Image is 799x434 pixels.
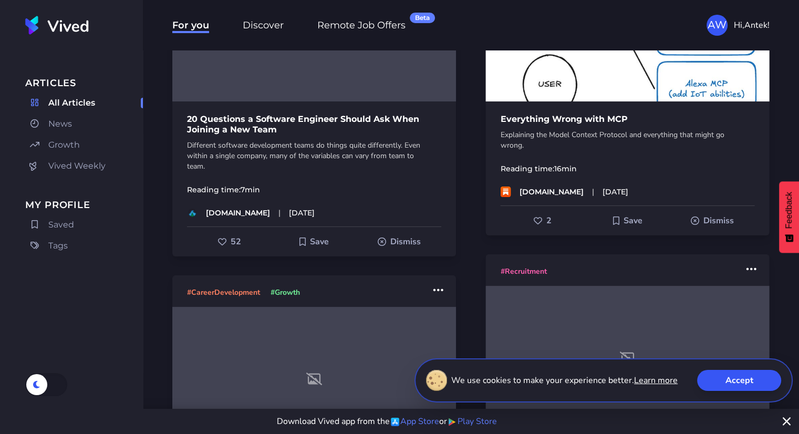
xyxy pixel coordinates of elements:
[48,118,72,130] span: News
[272,232,357,251] button: Add to Saved For Later
[485,163,769,174] p: Reading time:
[317,19,406,33] span: Remote Job Offers
[25,158,143,174] a: Vived Weekly
[500,266,546,276] span: # Recruitment
[390,415,439,428] a: App Store
[172,184,456,195] p: Reading time:
[410,13,435,23] div: Beta
[317,18,406,33] a: Remote Job OffersBeta
[784,192,794,229] span: Feedback
[428,280,448,301] button: More actions
[243,19,284,33] span: Discover
[278,208,281,218] span: |
[25,137,143,153] a: Growth
[554,164,576,173] time: 16 min
[707,15,770,36] button: AWHi,Antek!
[48,97,95,109] span: All Articles
[25,16,89,35] img: Vived
[414,358,793,402] div: We use cookies to make your experience better.
[243,18,284,33] a: Discover
[485,114,769,125] h1: Everything Wrong with MCP
[25,237,143,254] a: Tags
[602,187,628,197] time: [DATE]
[25,95,143,111] a: All Articles
[500,265,546,277] a: #Recruitment
[697,370,781,391] button: Accept
[25,198,143,212] span: My Profile
[500,211,585,230] button: Like
[172,114,456,135] h1: 20 Questions a Software Engineer Should Ask When Joining a New Team
[592,187,594,197] span: |
[447,415,497,428] a: Play Store
[25,216,143,233] a: Saved
[500,130,744,151] p: Explaining the Model Context Protocol and everything that might go wrong.
[187,232,272,251] button: Like
[271,286,300,298] a: #Growth
[734,19,770,32] span: Hi, Antek !
[187,286,260,298] a: #CareerDevelopment
[585,211,670,230] button: Add to Saved For Later
[670,211,755,230] button: Dismiss
[206,208,270,218] p: [DOMAIN_NAME]
[187,287,260,297] span: # CareerDevelopment
[289,208,315,218] time: [DATE]
[172,18,209,33] a: For you
[48,219,74,231] span: Saved
[634,374,678,387] a: Learn more
[187,140,431,172] p: Different software development teams do things quite differently. Even within a single company, m...
[48,160,106,172] span: Vived Weekly
[48,139,80,151] span: Growth
[742,259,761,280] button: More actions
[48,240,68,252] span: Tags
[779,181,799,253] button: Feedback - Show survey
[25,76,143,90] span: Articles
[707,15,728,36] div: AW
[172,19,209,33] span: For you
[271,287,300,297] span: # Growth
[25,116,143,132] a: News
[519,187,583,197] p: [DOMAIN_NAME]
[241,185,260,194] time: 7 min
[357,232,442,251] button: Dismiss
